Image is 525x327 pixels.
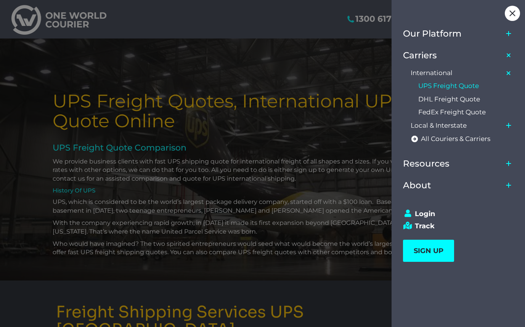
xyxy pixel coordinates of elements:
a: Our Platform [403,23,503,45]
span: SIGN UP [414,247,443,255]
span: All Couriers & Carriers [421,135,490,143]
span: International [411,69,453,77]
a: Track [403,222,507,230]
a: Resources [403,153,503,175]
a: DHL Freight Quote [418,93,514,106]
a: About [403,175,503,196]
span: Carriers [403,50,437,61]
span: UPS Freight Quote [418,82,479,90]
span: DHL Freight Quote [418,95,480,103]
span: Local & Interstate [411,122,467,130]
a: Local & Interstate [411,119,503,132]
span: Our Platform [403,29,461,39]
a: FedEx Freight Quote [418,106,514,119]
a: International [411,66,503,80]
span: FedEx Freight Quote [418,108,486,116]
div: Close [505,6,520,21]
a: All Couriers & Carriers [411,132,514,146]
span: About [403,180,431,191]
a: Login [403,210,507,218]
span: Resources [403,159,450,169]
a: UPS Freight Quote [418,79,514,93]
a: SIGN UP [403,240,454,262]
a: Carriers [403,45,503,66]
